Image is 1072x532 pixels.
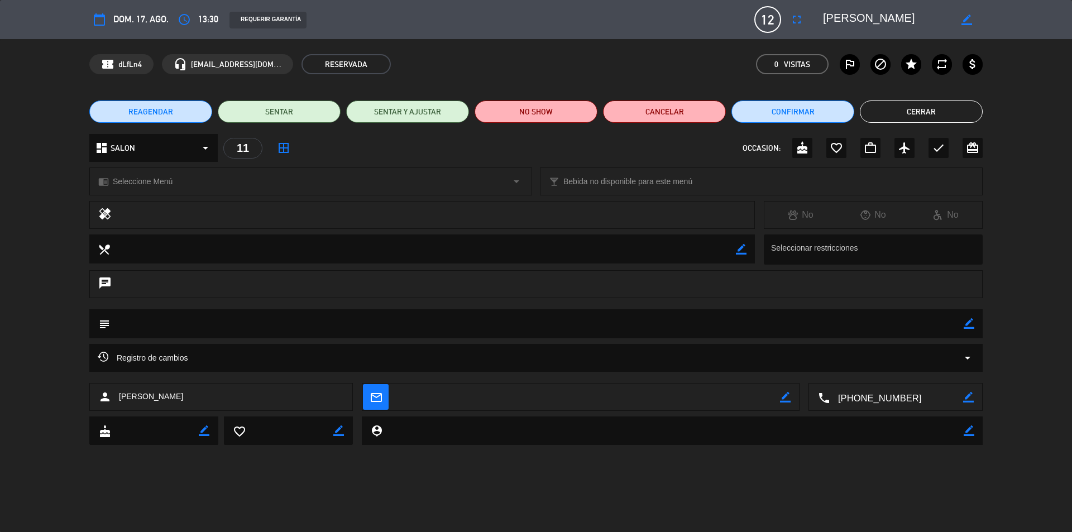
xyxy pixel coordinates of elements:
[198,12,218,27] span: 13:30
[837,208,910,222] div: No
[787,9,807,30] button: fullscreen
[98,276,112,292] i: chat
[174,57,187,71] i: headset_mic
[93,13,106,26] i: calendar_today
[966,57,979,71] i: attach_money
[743,142,781,155] span: OCCASION:
[784,58,810,71] em: Visitas
[118,58,142,71] span: dLfLn4
[603,100,726,123] button: Cancelar
[736,244,746,255] i: border_color
[731,100,854,123] button: Confirmar
[98,318,110,330] i: subject
[966,141,979,155] i: card_giftcard
[830,141,843,155] i: favorite_border
[932,141,945,155] i: check
[333,425,344,436] i: border_color
[223,138,262,159] div: 11
[370,424,382,437] i: person_pin
[346,100,469,123] button: SENTAR Y AJUSTAR
[191,58,281,71] span: [EMAIL_ADDRESS][DOMAIN_NAME]
[964,425,974,436] i: border_color
[780,392,791,402] i: border_color
[754,6,781,33] span: 12
[563,175,692,188] span: Bebida no disponible para este menú
[98,176,109,187] i: chrome_reader_mode
[864,141,877,155] i: work_outline
[796,141,809,155] i: cake
[904,57,918,71] i: star
[113,175,173,188] span: Seleccione Menú
[233,425,245,437] i: favorite_border
[128,106,173,118] span: REAGENDAR
[89,9,109,30] button: calendar_today
[370,391,382,403] i: mail_outline
[475,100,597,123] button: NO SHOW
[98,390,112,404] i: person
[218,100,341,123] button: SENTAR
[229,12,307,28] div: REQUERIR GARANTÍA
[963,392,974,402] i: border_color
[89,100,212,123] button: REAGENDAR
[98,207,112,223] i: healing
[174,9,194,30] button: access_time
[277,141,290,155] i: border_all
[101,57,114,71] span: confirmation_number
[817,391,830,404] i: local_phone
[764,208,837,222] div: No
[98,425,111,437] i: cake
[874,57,887,71] i: block
[910,208,982,222] div: No
[301,54,391,74] span: RESERVADA
[549,176,559,187] i: local_bar
[790,13,803,26] i: fullscreen
[119,390,183,403] span: [PERSON_NAME]
[898,141,911,155] i: airplanemode_active
[961,351,974,365] i: arrow_drop_down
[510,175,523,188] i: arrow_drop_down
[843,57,856,71] i: outlined_flag
[98,243,110,255] i: local_dining
[178,13,191,26] i: access_time
[199,141,212,155] i: arrow_drop_down
[98,351,188,365] span: Registro de cambios
[774,58,778,71] span: 0
[95,141,108,155] i: dashboard
[961,15,972,25] i: border_color
[113,12,169,27] span: dom. 17, ago.
[935,57,949,71] i: repeat
[860,100,983,123] button: Cerrar
[111,142,135,155] span: SALON
[199,425,209,436] i: border_color
[964,318,974,329] i: border_color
